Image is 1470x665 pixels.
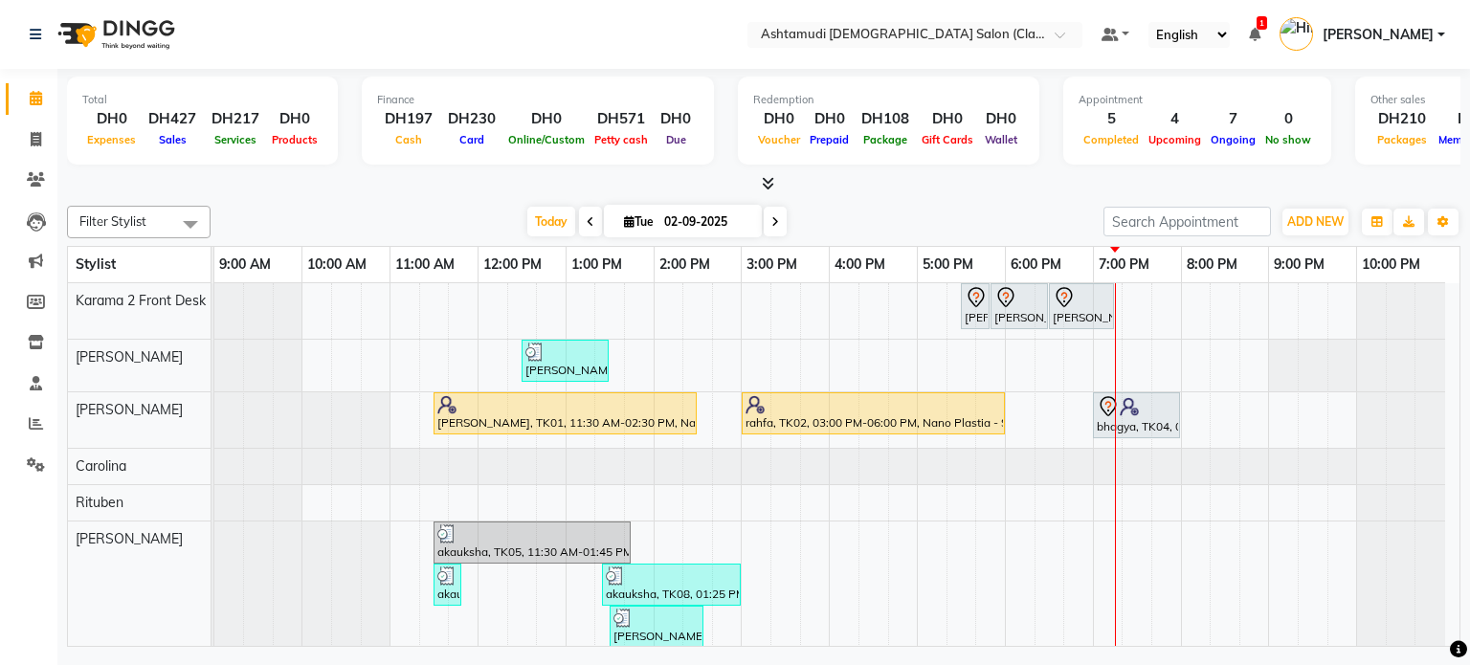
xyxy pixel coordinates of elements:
[141,108,204,130] div: DH427
[918,251,978,278] a: 5:00 PM
[76,255,116,273] span: Stylist
[76,401,183,418] span: [PERSON_NAME]
[76,292,206,309] span: Karama 2 Front Desk
[753,92,1024,108] div: Redemption
[527,207,575,236] span: Today
[753,108,805,130] div: DH0
[1144,108,1206,130] div: 4
[1206,108,1260,130] div: 7
[830,251,890,278] a: 4:00 PM
[154,133,191,146] span: Sales
[655,251,715,278] a: 2:00 PM
[76,494,123,511] span: Rituben
[82,92,323,108] div: Total
[1206,133,1260,146] span: Ongoing
[49,8,180,61] img: logo
[435,566,459,603] div: akauksha, TK05, 11:30 AM-11:45 AM, Cheeks/Side Locks
[1372,133,1432,146] span: Packages
[590,108,653,130] div: DH571
[1357,251,1425,278] a: 10:00 PM
[82,133,141,146] span: Expenses
[980,133,1022,146] span: Wallet
[1182,251,1242,278] a: 8:00 PM
[978,108,1024,130] div: DH0
[1103,207,1271,236] input: Search Appointment
[435,395,695,432] div: [PERSON_NAME], TK01, 11:30 AM-02:30 PM, Nano Plastia - Short
[1260,133,1316,146] span: No show
[917,133,978,146] span: Gift Cards
[1051,286,1112,326] div: [PERSON_NAME], TK07, 06:30 PM-07:15 PM, Pearl Facial
[503,108,590,130] div: DH0
[1323,25,1434,45] span: [PERSON_NAME]
[440,108,503,130] div: DH230
[1249,26,1260,43] a: 1
[377,92,699,108] div: Finance
[267,108,323,130] div: DH0
[76,457,126,475] span: Carolina
[1257,16,1267,30] span: 1
[963,286,988,326] div: [PERSON_NAME], TK07, 05:30 PM-05:50 PM, Eyebrow Threading
[1079,133,1144,146] span: Completed
[917,108,978,130] div: DH0
[992,286,1046,326] div: [PERSON_NAME], TK07, 05:50 PM-06:30 PM, Hair Cut - Layer Without wash
[653,108,699,130] div: DH0
[604,566,739,603] div: akauksha, TK08, 01:25 PM-03:00 PM, Roots Color - [MEDICAL_DATA] Free,Eyebrow Threading
[76,530,183,547] span: [PERSON_NAME]
[210,133,261,146] span: Services
[214,251,276,278] a: 9:00 AM
[390,133,427,146] span: Cash
[79,213,146,229] span: Filter Stylist
[523,343,607,379] div: [PERSON_NAME], TK03, 12:30 PM-01:30 PM, Classic Pedicure,[MEDICAL_DATA] Treatment
[82,108,141,130] div: DH0
[204,108,267,130] div: DH217
[1144,133,1206,146] span: Upcoming
[1282,209,1348,235] button: ADD NEW
[805,133,854,146] span: Prepaid
[858,133,912,146] span: Package
[1370,108,1434,130] div: DH210
[1095,395,1178,435] div: bhagya, TK04, 07:00 PM-08:00 PM, Creative Hair Cut
[854,108,917,130] div: DH108
[1006,251,1066,278] a: 6:00 PM
[503,133,590,146] span: Online/Custom
[479,251,546,278] a: 12:00 PM
[455,133,489,146] span: Card
[1269,251,1329,278] a: 9:00 PM
[1094,251,1154,278] a: 7:00 PM
[658,208,754,236] input: 2025-09-02
[267,133,323,146] span: Products
[1280,17,1313,51] img: Himanshu Akania
[753,133,805,146] span: Voucher
[435,524,629,561] div: akauksha, TK05, 11:30 AM-01:45 PM, Roots Color - [MEDICAL_DATA] Free
[567,251,627,278] a: 1:00 PM
[1079,92,1316,108] div: Appointment
[590,133,653,146] span: Petty cash
[805,108,854,130] div: DH0
[1079,108,1144,130] div: 5
[302,251,371,278] a: 10:00 AM
[1287,214,1344,229] span: ADD NEW
[742,251,802,278] a: 3:00 PM
[661,133,691,146] span: Due
[619,214,658,229] span: Tue
[76,348,183,366] span: [PERSON_NAME]
[612,609,702,645] div: [PERSON_NAME], TK03, 01:30 PM-02:35 PM, Fruit Facial,[PERSON_NAME]/Face Bleach
[1260,108,1316,130] div: 0
[744,395,1003,432] div: rahfa, TK02, 03:00 PM-06:00 PM, Nano Plastia - Short
[377,108,440,130] div: DH197
[390,251,459,278] a: 11:00 AM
